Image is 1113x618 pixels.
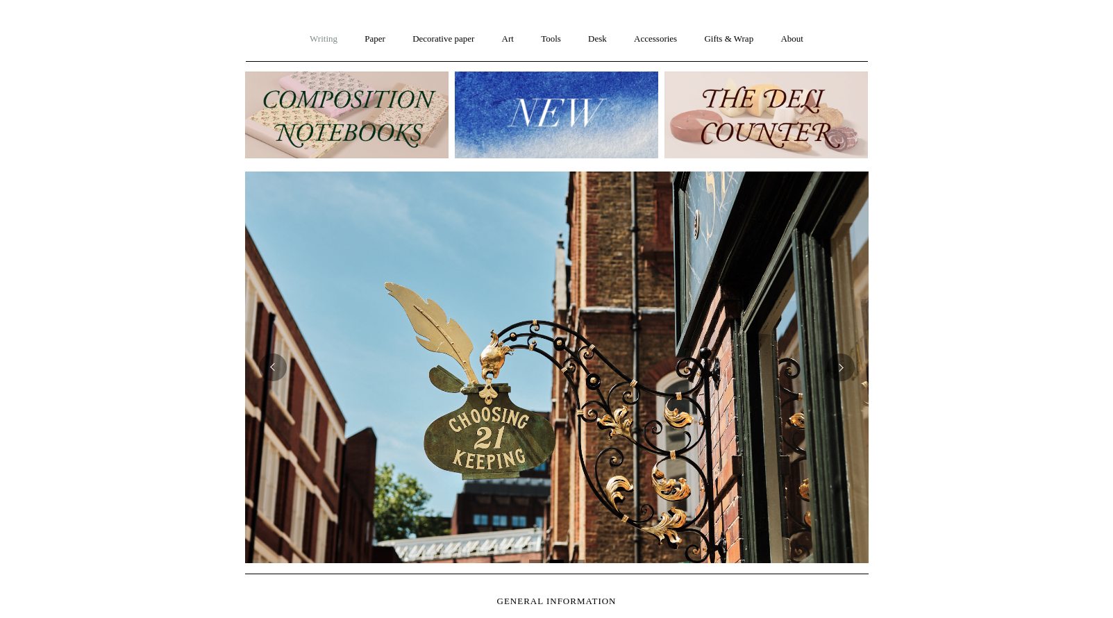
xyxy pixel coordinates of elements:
[692,21,766,58] a: Gifts & Wrap
[664,72,868,158] img: The Deli Counter
[497,596,617,606] span: GENERAL INFORMATION
[245,172,869,563] img: Copyright Choosing Keeping 20190711 LS Homepage 7.jpg__PID:4c49fdcc-9d5f-40e8-9753-f5038b35abb7
[827,353,855,381] button: Next
[550,560,564,563] button: Page 2
[352,21,398,58] a: Paper
[297,21,350,58] a: Writing
[621,21,689,58] a: Accessories
[768,21,816,58] a: About
[489,21,526,58] a: Art
[259,353,287,381] button: Previous
[528,21,574,58] a: Tools
[400,21,487,58] a: Decorative paper
[455,72,658,158] img: New.jpg__PID:f73bdf93-380a-4a35-bcfe-7823039498e1
[571,560,585,563] button: Page 3
[529,560,543,563] button: Page 1
[245,72,449,158] img: 202302 Composition ledgers.jpg__PID:69722ee6-fa44-49dd-a067-31375e5d54ec
[576,21,619,58] a: Desk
